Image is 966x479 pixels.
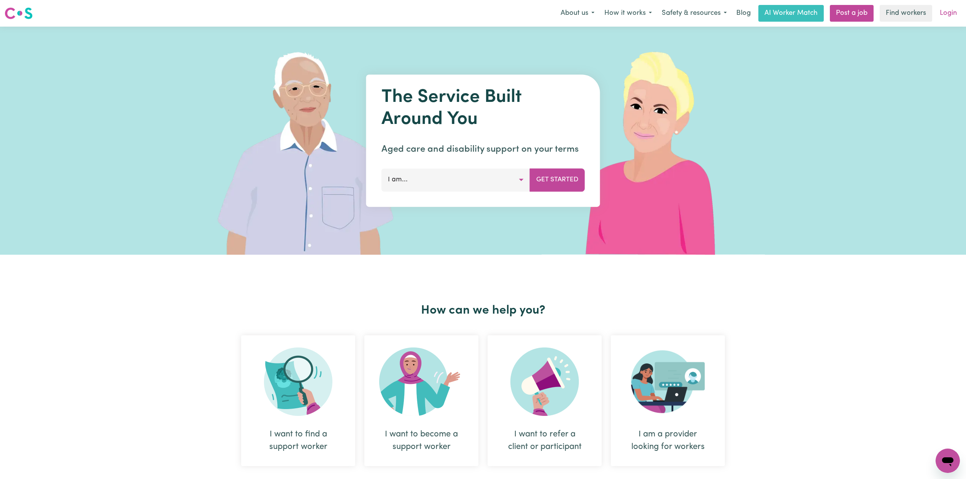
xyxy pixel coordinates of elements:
div: I want to become a support worker [364,335,478,466]
div: I want to find a support worker [259,428,337,453]
button: Get Started [530,168,585,191]
div: I want to become a support worker [383,428,460,453]
a: AI Worker Match [758,5,824,22]
a: Post a job [830,5,874,22]
div: I want to find a support worker [241,335,355,466]
button: About us [556,5,599,21]
h1: The Service Built Around You [381,87,585,130]
iframe: Button to launch messaging window [936,449,960,473]
img: Provider [631,347,705,416]
button: I am... [381,168,530,191]
button: Safety & resources [657,5,732,21]
div: I am a provider looking for workers [629,428,707,453]
div: I am a provider looking for workers [611,335,725,466]
a: Careseekers logo [5,5,33,22]
a: Blog [732,5,755,22]
p: Aged care and disability support on your terms [381,143,585,156]
div: I want to refer a client or participant [488,335,602,466]
a: Find workers [880,5,932,22]
img: Refer [510,347,579,416]
img: Careseekers logo [5,6,33,20]
h2: How can we help you? [237,303,729,318]
img: Search [264,347,332,416]
a: Login [935,5,961,22]
img: Become Worker [379,347,464,416]
button: How it works [599,5,657,21]
div: I want to refer a client or participant [506,428,583,453]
